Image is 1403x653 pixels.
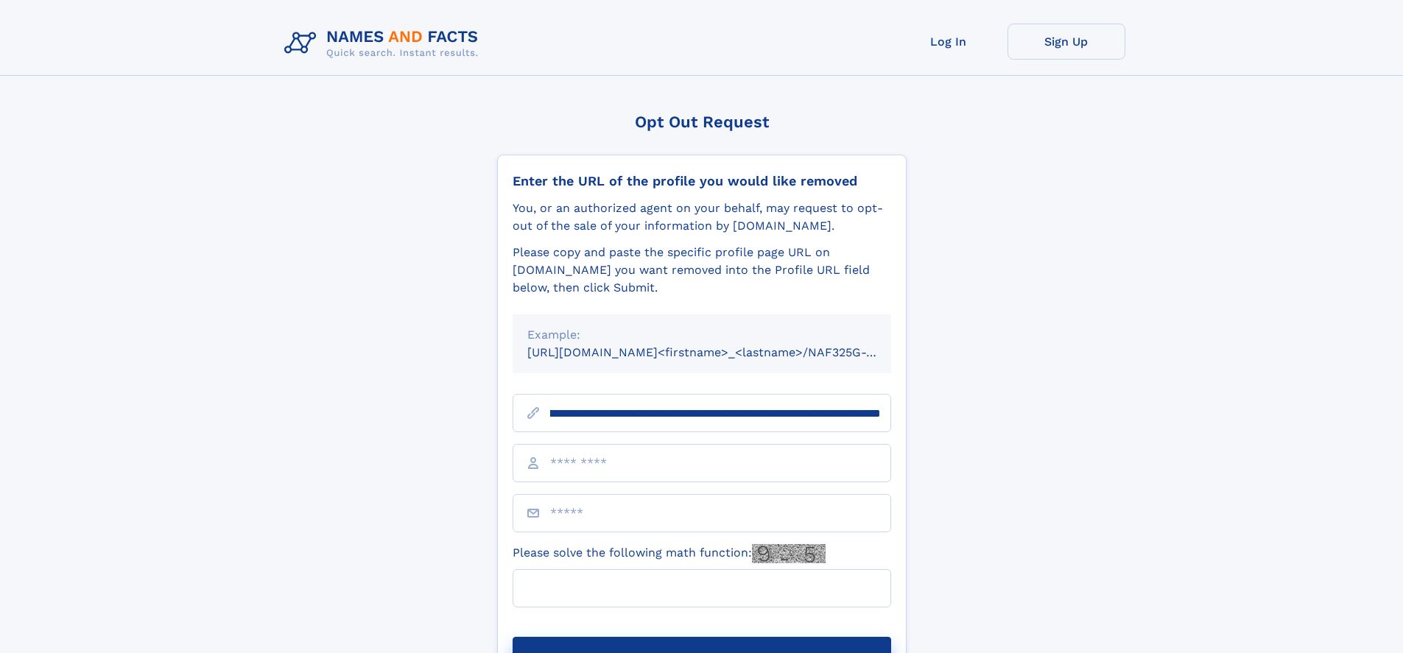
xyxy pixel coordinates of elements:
[890,24,1008,60] a: Log In
[513,244,891,297] div: Please copy and paste the specific profile page URL on [DOMAIN_NAME] you want removed into the Pr...
[513,200,891,235] div: You, or an authorized agent on your behalf, may request to opt-out of the sale of your informatio...
[527,326,876,344] div: Example:
[1008,24,1125,60] a: Sign Up
[278,24,490,63] img: Logo Names and Facts
[513,544,826,563] label: Please solve the following math function:
[527,345,919,359] small: [URL][DOMAIN_NAME]<firstname>_<lastname>/NAF325G-xxxxxxxx
[513,173,891,189] div: Enter the URL of the profile you would like removed
[497,113,907,131] div: Opt Out Request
